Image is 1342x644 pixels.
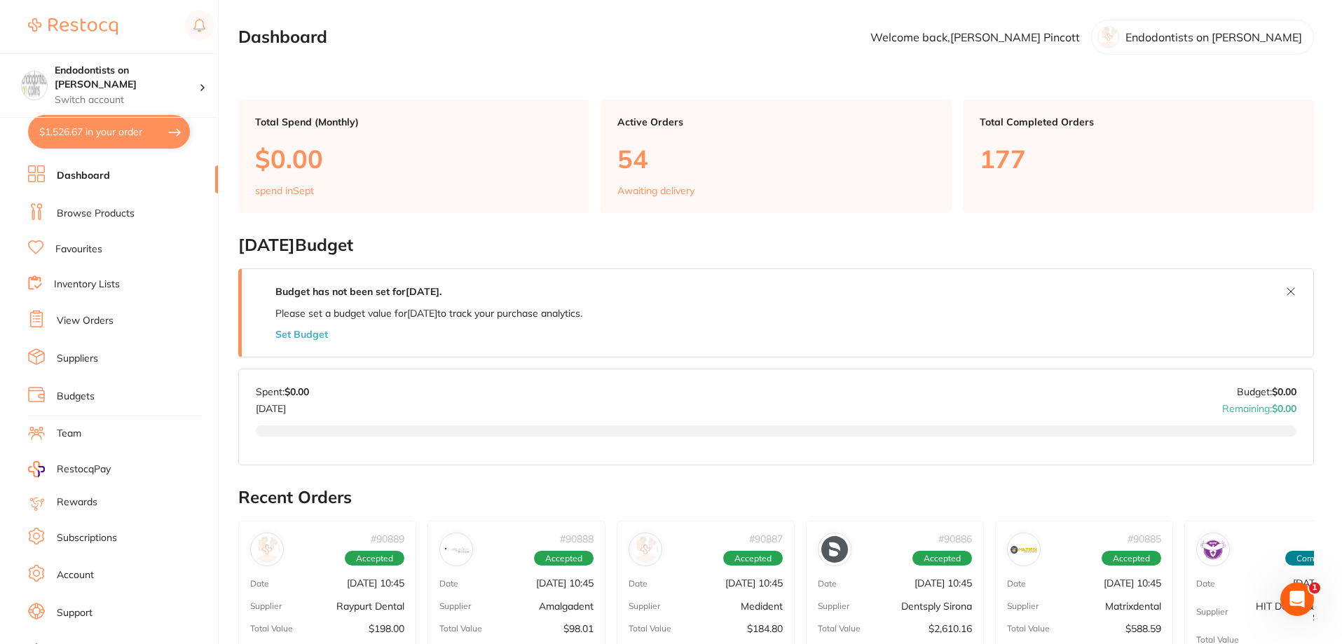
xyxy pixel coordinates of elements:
[275,285,441,298] strong: Budget has not been set for [DATE] .
[256,386,309,397] p: Spent:
[57,463,111,477] span: RestocqPay
[1309,582,1320,594] span: 1
[345,551,404,566] span: Accepted
[1222,397,1296,414] p: Remaining:
[28,461,45,477] img: RestocqPay
[250,579,269,589] p: Date
[870,31,1080,43] p: Welcome back, [PERSON_NAME] Pincott
[1007,579,1026,589] p: Date
[617,116,935,128] p: Active Orders
[275,308,582,319] p: Please set a budget value for [DATE] to track your purchase analytics.
[28,115,190,149] button: $1,526.67 in your order
[1104,577,1161,589] p: [DATE] 10:45
[28,18,118,35] img: Restocq Logo
[439,601,471,611] p: Supplier
[55,242,102,256] a: Favourites
[980,144,1297,173] p: 177
[57,390,95,404] a: Budgets
[443,536,470,563] img: Amalgadent
[629,601,660,611] p: Supplier
[725,577,783,589] p: [DATE] 10:45
[963,100,1314,213] a: Total Completed Orders177
[980,116,1297,128] p: Total Completed Orders
[821,536,848,563] img: Dentsply Sirona
[369,623,404,634] p: $198.00
[1128,533,1161,544] p: # 90885
[1105,601,1161,612] p: Matrixdental
[1237,386,1296,397] p: Budget:
[250,624,293,633] p: Total Value
[255,144,573,173] p: $0.00
[238,27,327,47] h2: Dashboard
[1272,385,1296,398] strong: $0.00
[1125,31,1302,43] p: Endodontists on [PERSON_NAME]
[1007,624,1050,633] p: Total Value
[57,169,110,183] a: Dashboard
[57,207,135,221] a: Browse Products
[336,601,404,612] p: Raypurt Dental
[238,100,589,213] a: Total Spend (Monthly)$0.00spend inSept
[629,579,648,589] p: Date
[534,551,594,566] span: Accepted
[617,144,935,173] p: 54
[255,185,314,196] p: spend in Sept
[629,624,671,633] p: Total Value
[57,495,97,509] a: Rewards
[560,533,594,544] p: # 90888
[617,185,694,196] p: Awaiting delivery
[749,533,783,544] p: # 90887
[22,71,47,97] img: Endodontists on Collins
[254,536,280,563] img: Raypurt Dental
[539,601,594,612] p: Amalgadent
[55,93,199,107] p: Switch account
[285,385,309,398] strong: $0.00
[818,624,861,633] p: Total Value
[601,100,952,213] a: Active Orders54Awaiting delivery
[938,533,972,544] p: # 90886
[57,606,93,620] a: Support
[818,601,849,611] p: Supplier
[57,427,81,441] a: Team
[741,601,783,612] p: Medident
[747,623,783,634] p: $184.80
[536,577,594,589] p: [DATE] 10:45
[1125,623,1161,634] p: $588.59
[57,352,98,366] a: Suppliers
[238,488,1314,507] h2: Recent Orders
[57,568,94,582] a: Account
[723,551,783,566] span: Accepted
[371,533,404,544] p: # 90889
[1272,402,1296,415] strong: $0.00
[54,278,120,292] a: Inventory Lists
[238,235,1314,255] h2: [DATE] Budget
[1102,551,1161,566] span: Accepted
[28,11,118,43] a: Restocq Logo
[1011,536,1037,563] img: Matrixdental
[912,551,972,566] span: Accepted
[347,577,404,589] p: [DATE] 10:45
[1196,607,1228,617] p: Supplier
[57,531,117,545] a: Subscriptions
[28,461,111,477] a: RestocqPay
[439,624,482,633] p: Total Value
[901,601,972,612] p: Dentsply Sirona
[1196,579,1215,589] p: Date
[1007,601,1039,611] p: Supplier
[256,397,309,414] p: [DATE]
[1200,536,1226,563] img: HIT Dental & Medical Supplies
[250,601,282,611] p: Supplier
[275,329,328,340] button: Set Budget
[255,116,573,128] p: Total Spend (Monthly)
[563,623,594,634] p: $98.01
[632,536,659,563] img: Medident
[1280,582,1314,616] iframe: Intercom live chat
[57,314,114,328] a: View Orders
[915,577,972,589] p: [DATE] 10:45
[818,579,837,589] p: Date
[929,623,972,634] p: $2,610.16
[55,64,199,91] h4: Endodontists on Collins
[439,579,458,589] p: Date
